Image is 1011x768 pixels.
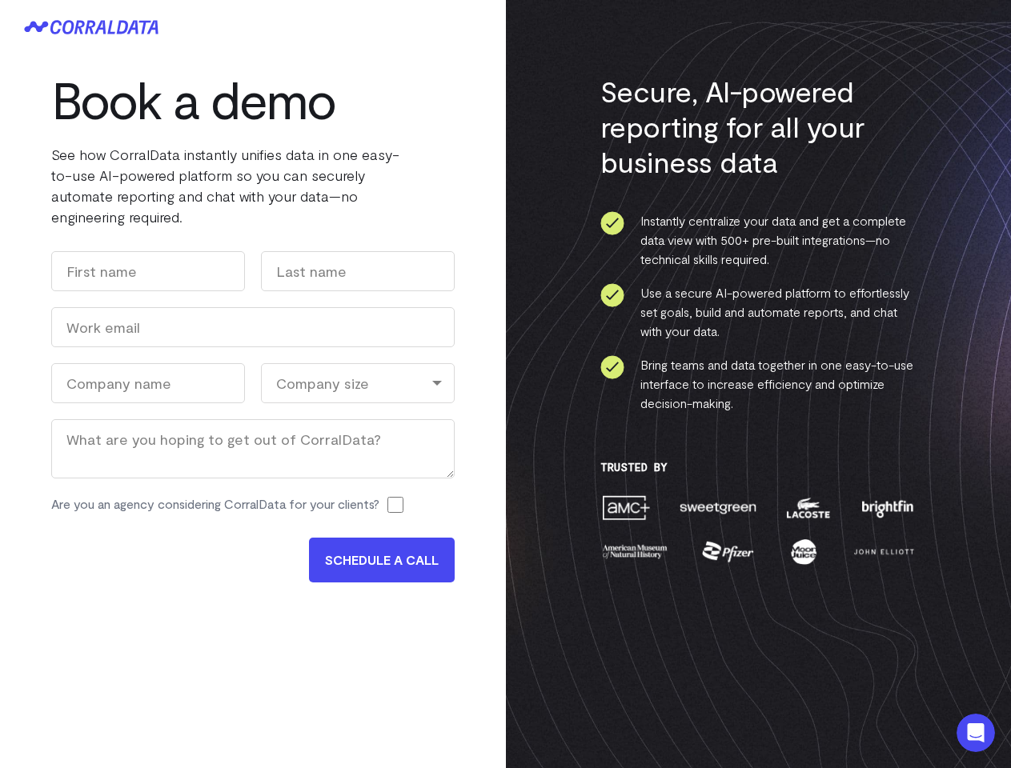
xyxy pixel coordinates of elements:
li: Use a secure AI-powered platform to effortlessly set goals, build and automate reports, and chat ... [600,283,917,341]
iframe: Intercom live chat [957,714,995,752]
label: Are you an agency considering CorralData for your clients? [51,494,379,514]
h3: Secure, AI-powered reporting for all your business data [600,74,917,179]
input: Work email [51,307,455,347]
input: Company name [51,363,245,403]
input: Last name [261,251,455,291]
div: Company size [261,363,455,403]
input: First name [51,251,245,291]
h1: Book a demo [51,70,455,128]
p: See how CorralData instantly unifies data in one easy-to-use AI-powered platform so you can secur... [51,144,455,227]
li: Instantly centralize your data and get a complete data view with 500+ pre-built integrations—no t... [600,211,917,269]
input: SCHEDULE A CALL [309,538,455,582]
li: Bring teams and data together in one easy-to-use interface to increase efficiency and optimize de... [600,355,917,413]
h3: Trusted By [600,461,917,474]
